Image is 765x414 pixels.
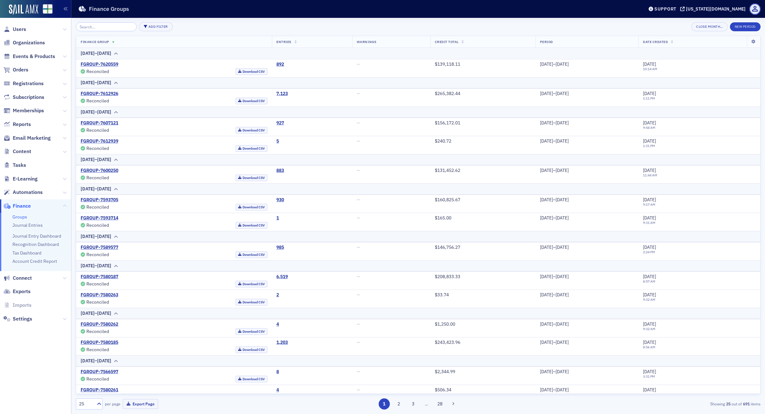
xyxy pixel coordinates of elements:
a: FGROUP-7580261 [81,387,118,393]
span: Orders [13,66,28,73]
a: Finance [4,203,31,210]
span: [DATE] [643,197,656,203]
span: [DATE] [643,292,656,298]
span: [DATE] [643,138,656,144]
h1: Finance Groups [89,5,129,13]
a: FGROUP-7566597 [81,369,118,375]
div: 1 [276,215,279,221]
time: 1:11 PM [643,96,655,100]
span: Warnings [357,40,376,44]
span: $131,452.62 [435,167,460,173]
a: View Homepage [38,4,53,15]
span: — [357,138,360,144]
button: New Period [730,22,761,31]
span: — [357,339,360,345]
a: FGROUP-7580187 [81,274,118,280]
a: FGROUP-7612926 [81,91,118,97]
div: Reconciled [86,253,109,256]
div: [DATE]–[DATE] [540,369,634,375]
div: Reconciled [86,147,109,150]
a: FGROUP-7620559 [81,62,118,67]
span: $243,423.96 [435,339,460,345]
a: 5 [276,138,279,144]
div: [US_STATE][DOMAIN_NAME] [686,6,746,12]
span: $156,172.01 [435,120,460,126]
a: 930 [276,197,284,203]
a: Account Credit Report [12,258,57,264]
a: FGROUP-7580263 [81,292,118,298]
strong: 691 [742,401,751,407]
a: Download CSV [236,376,268,382]
span: — [357,61,360,67]
span: Users [13,26,26,33]
a: Download CSV [236,346,268,353]
a: Organizations [4,39,45,46]
a: Email Marketing [4,135,51,142]
span: [DATE] [643,91,656,96]
span: Exports [13,288,31,295]
div: [DATE]–[DATE] [81,109,111,115]
div: [DATE]–[DATE] [540,91,634,97]
span: Tasks [13,162,26,169]
div: [DATE]–[DATE] [540,62,634,67]
button: Add Filter [139,22,173,31]
a: Download CSV [236,145,268,152]
a: 8 [276,369,279,375]
span: [DATE] [643,274,656,279]
span: $160,825.67 [435,197,460,203]
span: Subscriptions [13,94,44,101]
a: FGROUP-7593705 [81,197,118,203]
span: Email Marketing [13,135,51,142]
a: Registrations [4,80,44,87]
span: $2,344.99 [435,369,455,374]
img: SailAMX [43,4,53,14]
span: Profile [749,4,761,15]
span: Memberships [13,107,44,114]
div: [DATE]–[DATE] [540,274,634,280]
a: Download CSV [236,127,268,134]
span: $240.72 [435,138,451,144]
div: Reconciled [86,300,109,304]
a: Orders [4,66,28,73]
div: Reconciled [86,70,109,73]
span: $208,833.33 [435,274,460,279]
span: $139,118.11 [435,61,460,67]
div: [DATE]–[DATE] [540,245,634,250]
div: 2 [276,292,279,298]
a: Download CSV [236,98,268,104]
div: [DATE]–[DATE] [540,387,634,393]
img: SailAMX [9,4,38,15]
button: 2 [393,398,404,410]
a: FGROUP-7600250 [81,168,118,174]
span: — [357,197,360,203]
a: Automations [4,189,43,196]
a: 7,123 [276,91,288,97]
div: Reconciled [86,205,109,209]
time: 10:14 AM [643,67,657,71]
a: E-Learning [4,175,38,182]
a: 892 [276,62,284,67]
span: — [357,91,360,96]
div: 1,203 [276,340,288,345]
a: Memberships [4,107,44,114]
a: 985 [276,245,284,250]
a: Download CSV [236,251,268,258]
a: Settings [4,315,32,322]
a: 927 [276,120,284,126]
button: 28 [434,398,446,410]
span: — [357,369,360,374]
span: $146,756.27 [435,244,460,250]
a: Exports [4,288,31,295]
div: [DATE]–[DATE] [540,292,634,298]
div: [DATE]–[DATE] [540,322,634,327]
div: [DATE]–[DATE] [81,358,111,364]
span: Events & Products [13,53,55,60]
a: 6,519 [276,274,288,280]
div: [DATE]–[DATE] [540,340,634,345]
time: 2:24 PM [643,250,655,254]
a: Imports [4,302,32,309]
